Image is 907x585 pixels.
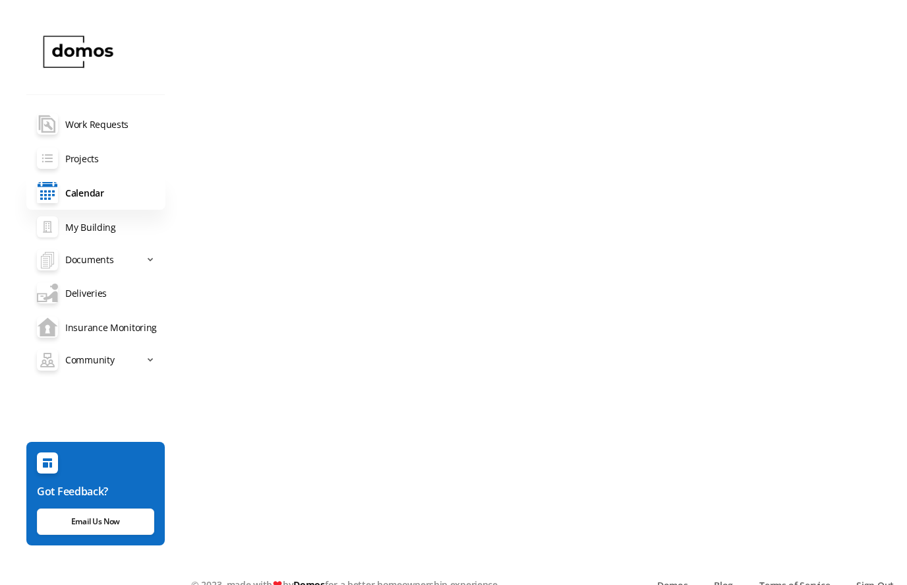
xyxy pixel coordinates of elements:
[65,347,114,373] span: Community
[26,107,165,141] a: Work Requests
[26,175,165,210] a: Calendar
[26,210,165,244] a: My Building
[26,141,165,175] a: Projects
[65,247,113,273] span: Documents
[37,508,154,535] a: Email Us Now
[37,483,154,499] h6: Got Feedback?
[26,310,165,344] a: Insurance Monitoring
[26,276,165,310] a: Deliveries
